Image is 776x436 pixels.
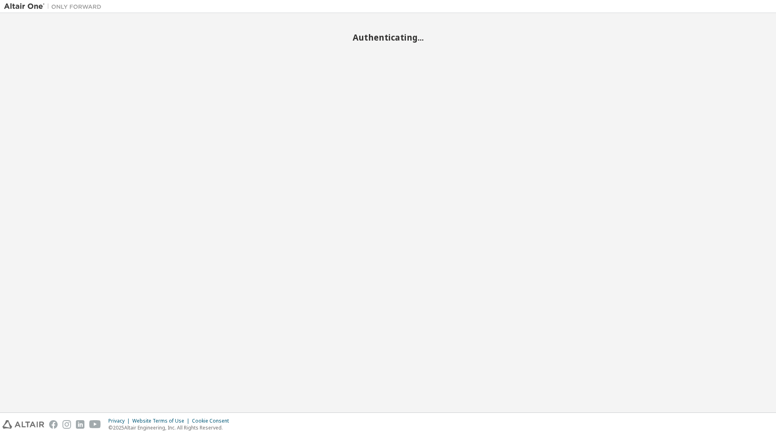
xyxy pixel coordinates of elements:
img: linkedin.svg [76,420,84,429]
div: Website Terms of Use [132,418,192,424]
img: altair_logo.svg [2,420,44,429]
h2: Authenticating... [4,32,772,43]
p: © 2025 Altair Engineering, Inc. All Rights Reserved. [108,424,234,431]
img: Altair One [4,2,106,11]
div: Cookie Consent [192,418,234,424]
img: youtube.svg [89,420,101,429]
img: facebook.svg [49,420,58,429]
div: Privacy [108,418,132,424]
img: instagram.svg [63,420,71,429]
